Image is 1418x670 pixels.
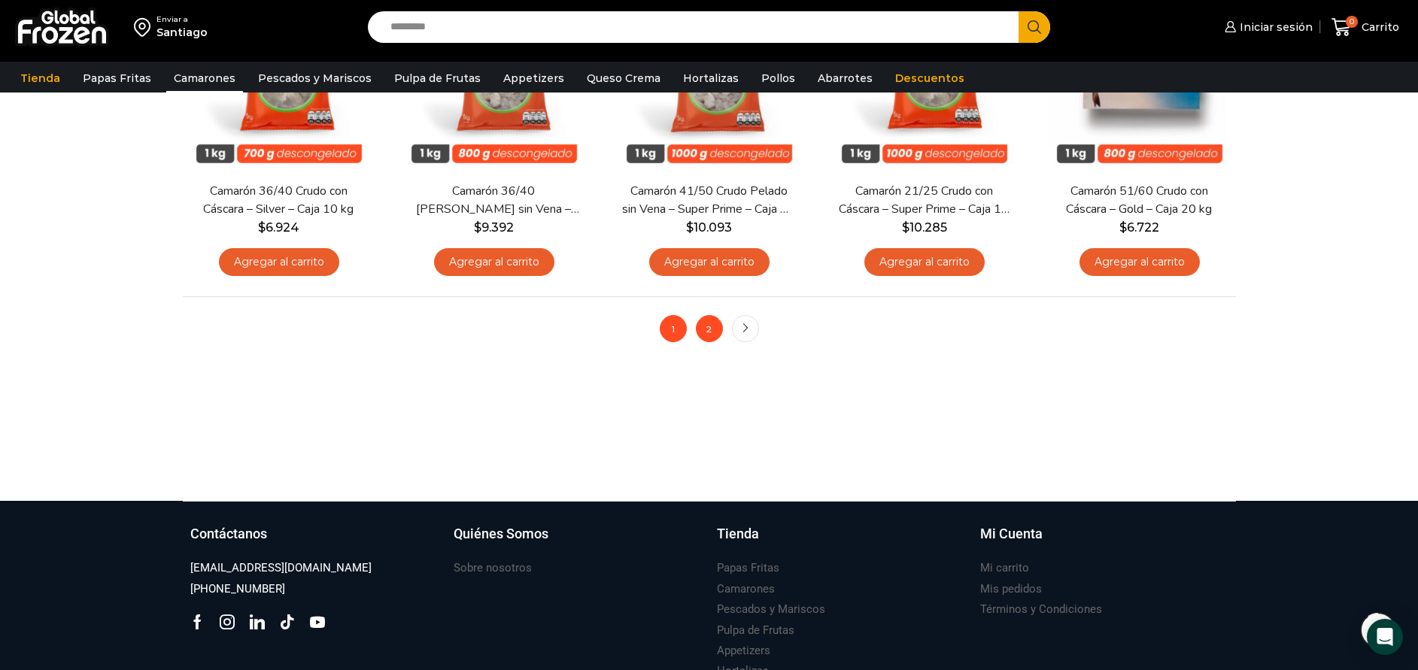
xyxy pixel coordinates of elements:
[454,560,532,576] h3: Sobre nosotros
[156,14,208,25] div: Enviar a
[717,620,794,641] a: Pulpa de Frutas
[1367,619,1403,655] div: Open Intercom Messenger
[888,64,972,92] a: Descuentos
[474,220,481,235] span: $
[717,560,779,576] h3: Papas Fritas
[717,579,775,599] a: Camarones
[13,64,68,92] a: Tienda
[754,64,803,92] a: Pollos
[717,581,775,597] h3: Camarones
[454,524,548,544] h3: Quiénes Somos
[622,183,795,217] a: Camarón 41/50 Crudo Pelado sin Vena – Super Prime – Caja 10 kg
[1236,20,1313,35] span: Iniciar sesión
[1119,220,1159,235] bdi: 6.722
[676,64,746,92] a: Hortalizas
[717,524,759,544] h3: Tienda
[474,220,514,235] bdi: 9.392
[454,524,702,559] a: Quiénes Somos
[166,64,243,92] a: Camarones
[1052,183,1225,217] a: Camarón 51/60 Crudo con Cáscara – Gold – Caja 20 kg
[717,641,770,661] a: Appetizers
[387,64,488,92] a: Pulpa de Frutas
[219,248,339,276] a: Agregar al carrito: “Camarón 36/40 Crudo con Cáscara - Silver - Caja 10 kg”
[579,64,668,92] a: Queso Crema
[258,220,299,235] bdi: 6.924
[980,602,1102,617] h3: Términos y Condiciones
[1079,248,1200,276] a: Agregar al carrito: “Camarón 51/60 Crudo con Cáscara - Gold - Caja 20 kg”
[717,524,965,559] a: Tienda
[75,64,159,92] a: Papas Fritas
[717,558,779,578] a: Papas Fritas
[717,602,825,617] h3: Pescados y Mariscos
[980,581,1042,597] h3: Mis pedidos
[902,220,909,235] span: $
[1346,16,1358,28] span: 0
[980,558,1029,578] a: Mi carrito
[717,599,825,620] a: Pescados y Mariscos
[1119,220,1127,235] span: $
[1358,20,1399,35] span: Carrito
[407,183,580,217] a: Camarón 36/40 [PERSON_NAME] sin Vena – Gold – Caja 10 kg
[980,524,1043,544] h3: Mi Cuenta
[1328,10,1403,45] a: 0 Carrito
[190,560,372,576] h3: [EMAIL_ADDRESS][DOMAIN_NAME]
[190,524,267,544] h3: Contáctanos
[1221,12,1313,42] a: Iniciar sesión
[717,643,770,659] h3: Appetizers
[980,524,1228,559] a: Mi Cuenta
[686,220,694,235] span: $
[717,623,794,638] h3: Pulpa de Frutas
[190,581,285,597] h3: [PHONE_NUMBER]
[902,220,947,235] bdi: 10.285
[649,248,770,276] a: Agregar al carrito: “Camarón 41/50 Crudo Pelado sin Vena - Super Prime - Caja 10 kg”
[686,220,732,235] bdi: 10.093
[434,248,554,276] a: Agregar al carrito: “Camarón 36/40 Crudo Pelado sin Vena - Gold - Caja 10 kg”
[190,524,439,559] a: Contáctanos
[454,558,532,578] a: Sobre nosotros
[696,315,723,342] a: 2
[837,183,1010,217] a: Camarón 21/25 Crudo con Cáscara – Super Prime – Caja 10 kg
[156,25,208,40] div: Santiago
[190,579,285,599] a: [PHONE_NUMBER]
[190,558,372,578] a: [EMAIL_ADDRESS][DOMAIN_NAME]
[192,183,365,217] a: Camarón 36/40 Crudo con Cáscara – Silver – Caja 10 kg
[251,64,379,92] a: Pescados y Mariscos
[496,64,572,92] a: Appetizers
[980,579,1042,599] a: Mis pedidos
[980,560,1029,576] h3: Mi carrito
[810,64,880,92] a: Abarrotes
[980,599,1102,620] a: Términos y Condiciones
[258,220,266,235] span: $
[1019,11,1050,43] button: Search button
[134,14,156,40] img: address-field-icon.svg
[864,248,985,276] a: Agregar al carrito: “Camarón 21/25 Crudo con Cáscara - Super Prime - Caja 10 kg”
[660,315,687,342] span: 1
